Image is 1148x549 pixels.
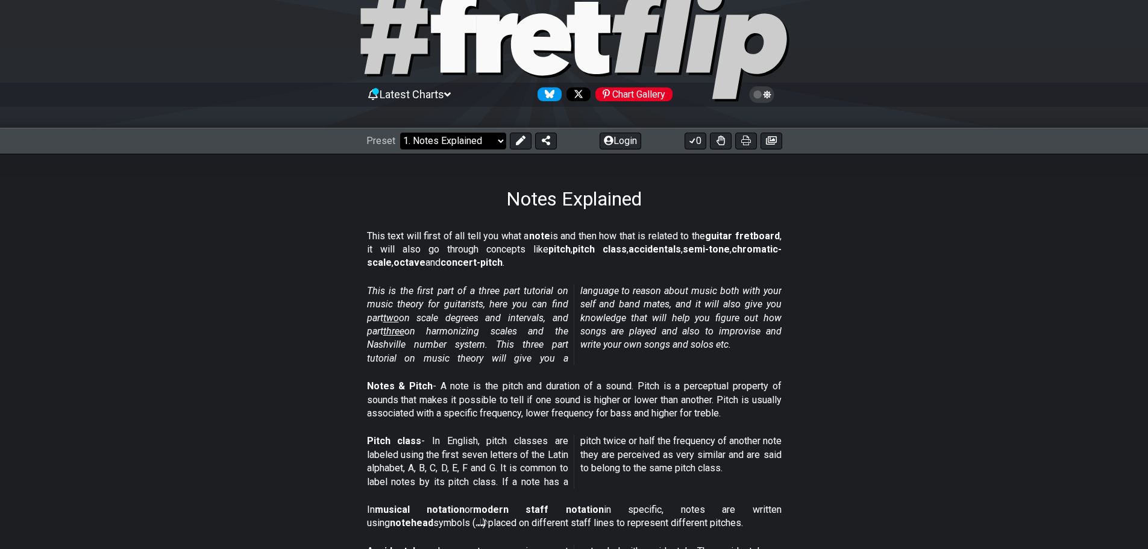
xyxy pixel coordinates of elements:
[367,380,782,420] p: - A note is the pitch and duration of a sound. Pitch is a perceptual property of sounds that make...
[394,257,425,268] strong: octave
[367,230,782,270] p: This text will first of all tell you what a is and then how that is related to the , it will also...
[595,87,673,101] div: Chart Gallery
[441,257,503,268] strong: concert-pitch
[367,435,422,447] strong: Pitch class
[600,133,641,149] button: Login
[383,325,404,337] span: three
[506,187,642,210] h1: Notes Explained
[535,133,557,149] button: Share Preset
[529,230,550,242] strong: note
[591,87,673,101] a: #fretflip at Pinterest
[761,133,782,149] button: Create image
[510,133,532,149] button: Edit Preset
[367,503,782,530] p: In or in specific, notes are written using symbols (𝅝 𝅗𝅥 𝅘𝅥 𝅘𝅥𝅮) placed on different staff lines to r...
[367,434,782,489] p: - In English, pitch classes are labeled using the first seven letters of the Latin alphabet, A, B...
[755,89,769,100] span: Toggle light / dark theme
[400,133,506,149] select: Preset
[383,312,399,324] span: two
[390,517,433,529] strong: notehead
[683,243,730,255] strong: semi-tone
[735,133,757,149] button: Print
[367,380,433,392] strong: Notes & Pitch
[705,230,780,242] strong: guitar fretboard
[367,285,782,364] em: This is the first part of a three part tutorial on music theory for guitarists, here you can find...
[375,504,465,515] strong: musical notation
[629,243,681,255] strong: accidentals
[473,504,604,515] strong: modern staff notation
[562,87,591,101] a: Follow #fretflip at X
[710,133,732,149] button: Toggle Dexterity for all fretkits
[366,135,395,146] span: Preset
[685,133,706,149] button: 0
[572,243,627,255] strong: pitch class
[548,243,571,255] strong: pitch
[533,87,562,101] a: Follow #fretflip at Bluesky
[380,88,444,101] span: Latest Charts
